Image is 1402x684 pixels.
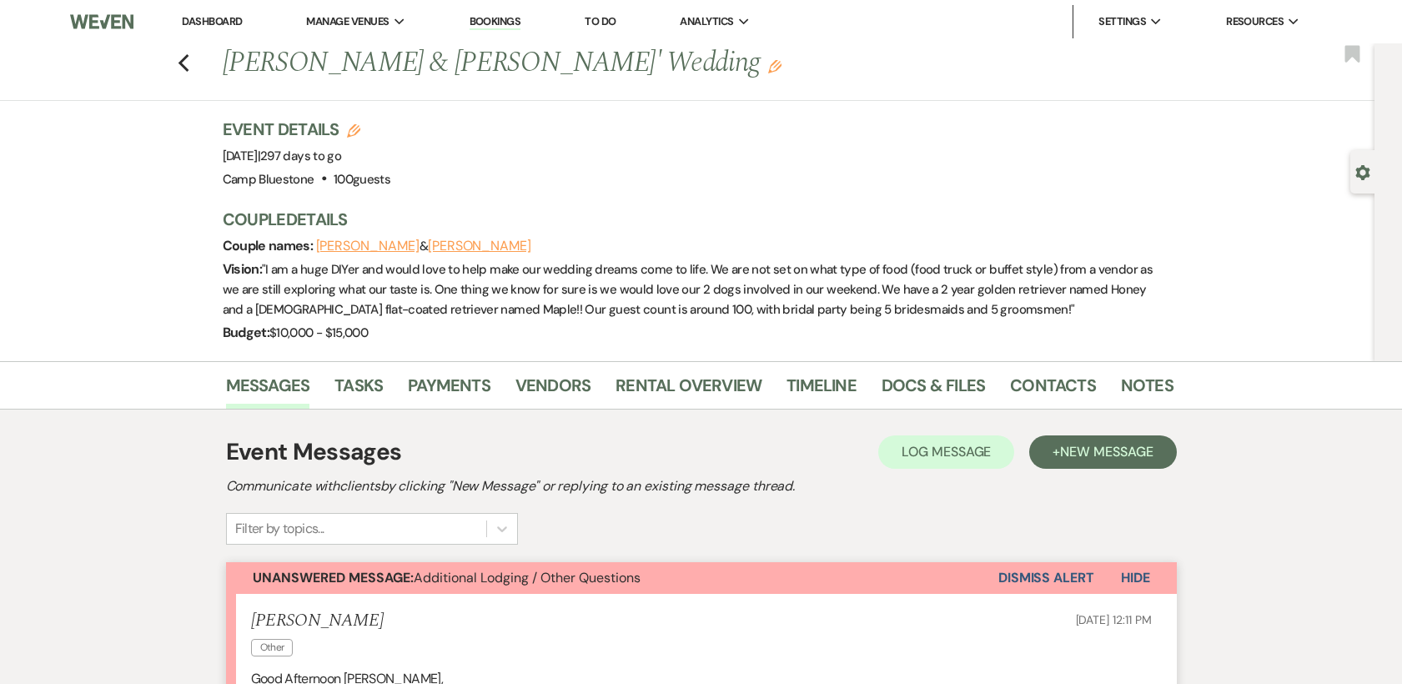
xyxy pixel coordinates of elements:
button: Open lead details [1355,163,1370,179]
span: Additional Lodging / Other Questions [253,569,641,586]
span: Camp Bluestone [223,171,314,188]
a: Docs & Files [882,372,985,409]
a: Tasks [334,372,383,409]
a: Messages [226,372,310,409]
a: Contacts [1010,372,1096,409]
button: Hide [1094,562,1177,594]
button: Edit [768,58,781,73]
span: [DATE] [223,148,342,164]
span: Vision: [223,260,263,278]
span: Budget: [223,324,270,341]
span: Resources [1226,13,1284,30]
button: Dismiss Alert [998,562,1094,594]
h3: Event Details [223,118,391,141]
span: Hide [1121,569,1150,586]
h1: Event Messages [226,435,402,470]
a: Notes [1121,372,1173,409]
a: Rental Overview [616,372,761,409]
span: 297 days to go [260,148,341,164]
h2: Communicate with clients by clicking "New Message" or replying to an existing message thread. [226,476,1177,496]
img: Weven Logo [70,4,133,39]
span: Settings [1098,13,1146,30]
span: Log Message [902,443,991,460]
a: Dashboard [182,14,242,28]
a: Bookings [470,14,521,30]
button: [PERSON_NAME] [428,239,531,253]
h1: [PERSON_NAME] & [PERSON_NAME]' Wedding [223,43,970,83]
a: Payments [408,372,490,409]
span: Manage Venues [306,13,389,30]
div: Filter by topics... [235,519,324,539]
h5: [PERSON_NAME] [251,611,384,631]
span: 100 guests [334,171,390,188]
h3: Couple Details [223,208,1157,231]
button: Unanswered Message:Additional Lodging / Other Questions [226,562,998,594]
span: New Message [1060,443,1153,460]
strong: Unanswered Message: [253,569,414,586]
a: Timeline [786,372,857,409]
a: Vendors [515,372,590,409]
span: $10,000 - $15,000 [269,324,368,341]
span: Analytics [680,13,733,30]
span: Couple names: [223,237,316,254]
a: To Do [585,14,616,28]
span: [DATE] 12:11 PM [1076,612,1152,627]
span: Other [251,639,294,656]
button: Log Message [878,435,1014,469]
button: +New Message [1029,435,1176,469]
span: | [258,148,341,164]
span: " I am a huge DIYer and would love to help make our wedding dreams come to life. We are not set o... [223,261,1153,318]
button: [PERSON_NAME] [316,239,420,253]
span: & [316,238,531,254]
